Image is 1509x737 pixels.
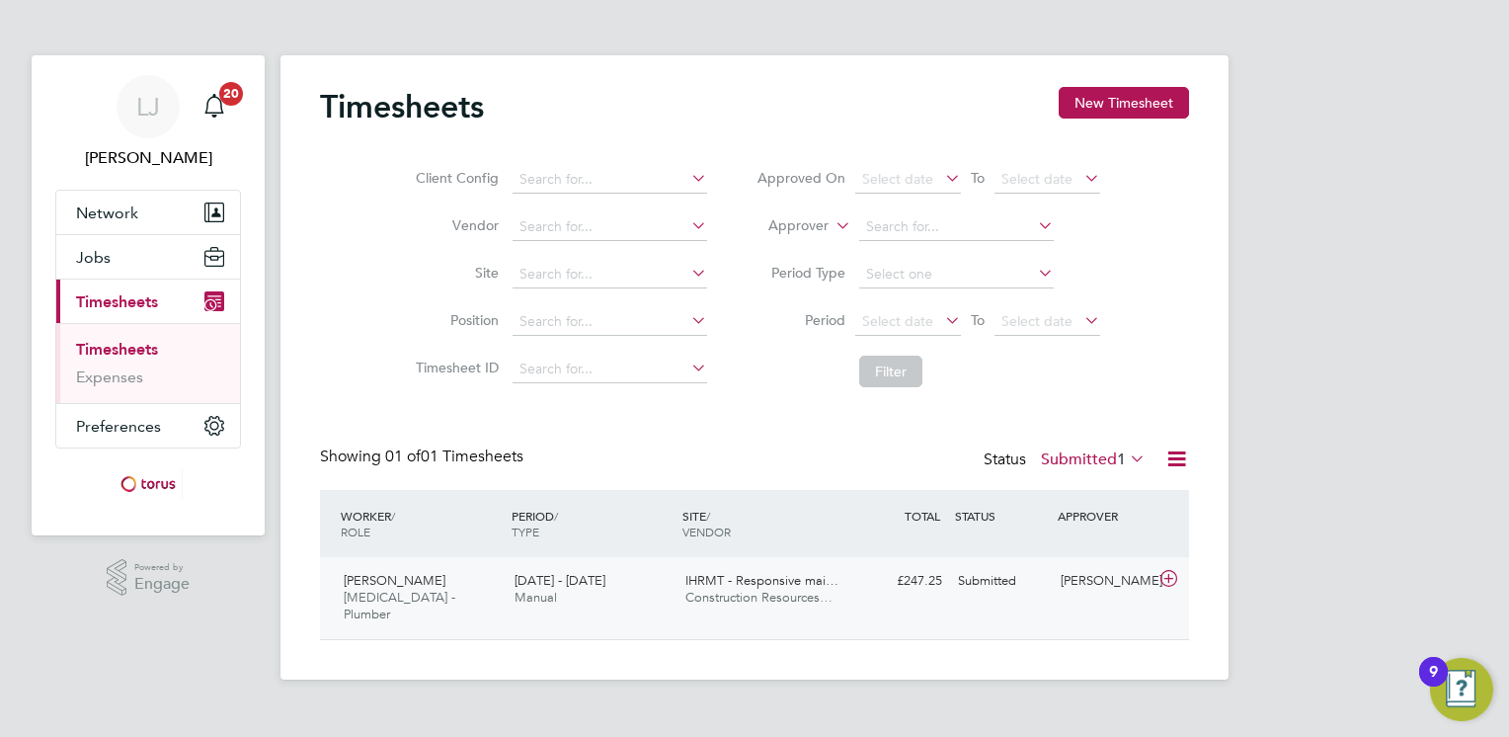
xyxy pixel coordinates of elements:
div: £247.25 [847,565,950,598]
input: Search for... [513,356,707,383]
span: 1 [1117,450,1126,469]
span: VENDOR [682,524,731,539]
nav: Main navigation [32,55,265,535]
span: [PERSON_NAME] [344,572,445,589]
div: Status [984,447,1150,474]
a: Expenses [76,368,143,386]
button: Timesheets [56,280,240,323]
span: 01 of [385,447,421,466]
div: STATUS [950,498,1053,533]
input: Search for... [513,261,707,288]
h2: Timesheets [320,87,484,126]
input: Search for... [513,308,707,336]
a: Powered byEngage [107,559,191,597]
a: LJ[PERSON_NAME] [55,75,241,170]
a: Go to home page [55,468,241,500]
div: Submitted [950,565,1053,598]
label: Period [756,311,845,329]
span: TYPE [512,524,539,539]
div: PERIOD [507,498,677,549]
span: Select date [862,312,933,330]
span: [MEDICAL_DATA] - Plumber [344,589,455,622]
a: Timesheets [76,340,158,359]
button: Jobs [56,235,240,279]
span: [DATE] - [DATE] [515,572,605,589]
label: Position [410,311,499,329]
label: Timesheet ID [410,359,499,376]
span: 01 Timesheets [385,447,523,466]
a: 20 [195,75,234,138]
span: / [391,508,395,524]
label: Vendor [410,216,499,234]
div: Showing [320,447,527,467]
div: SITE [677,498,848,549]
span: Lee Johnson [55,146,241,170]
span: IHRMT - Responsive mai… [685,572,838,589]
span: Engage [134,576,190,593]
input: Select one [859,261,1054,288]
span: Select date [1001,312,1072,330]
span: Timesheets [76,292,158,311]
span: ROLE [341,524,370,539]
div: Timesheets [56,323,240,403]
div: [PERSON_NAME] [1053,565,1155,598]
input: Search for... [513,166,707,194]
div: WORKER [336,498,507,549]
button: New Timesheet [1059,87,1189,119]
span: Select date [862,170,933,188]
span: Jobs [76,248,111,267]
span: Network [76,204,138,222]
label: Client Config [410,169,499,187]
label: Approved On [756,169,845,187]
button: Preferences [56,404,240,448]
button: Open Resource Center, 9 new notifications [1430,658,1493,721]
button: Filter [859,356,922,387]
span: 20 [219,82,243,106]
span: / [706,508,710,524]
div: 9 [1429,672,1438,697]
img: torus-logo-retina.png [114,468,183,500]
span: LJ [136,94,160,120]
span: / [554,508,558,524]
span: Manual [515,589,557,606]
span: To [965,165,991,191]
span: To [965,307,991,333]
input: Search for... [859,213,1054,241]
div: APPROVER [1053,498,1155,533]
span: Construction Resources… [685,589,833,606]
label: Period Type [756,264,845,282]
span: Select date [1001,170,1072,188]
input: Search for... [513,213,707,241]
label: Submitted [1041,450,1146,469]
span: Powered by [134,559,190,576]
span: TOTAL [905,508,940,524]
label: Site [410,264,499,282]
label: Approver [740,216,829,236]
span: Preferences [76,417,161,436]
button: Network [56,191,240,234]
